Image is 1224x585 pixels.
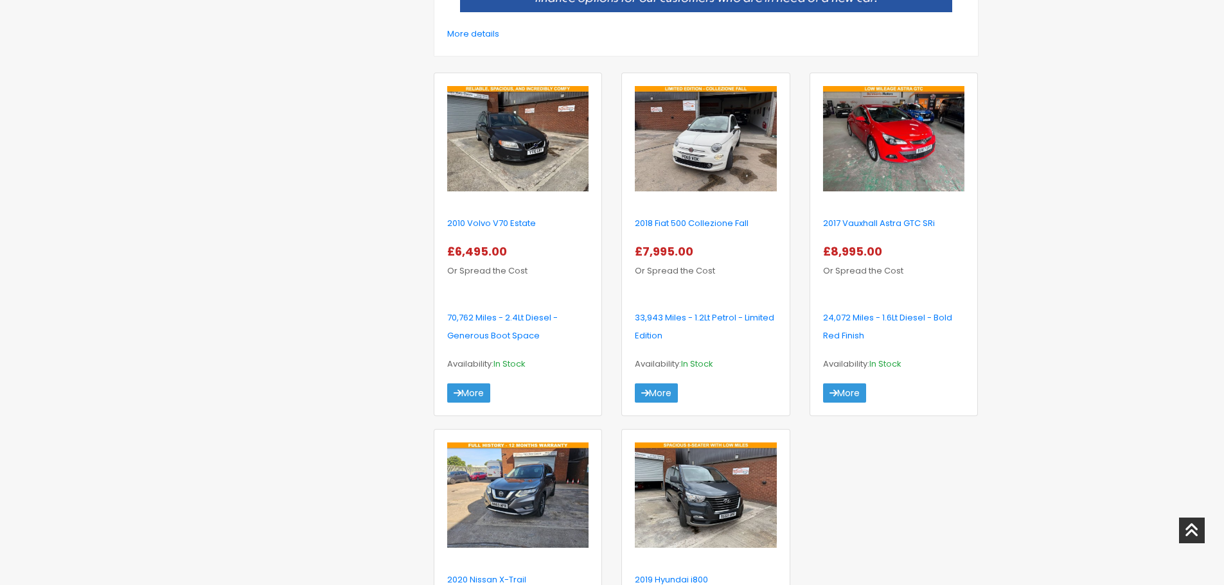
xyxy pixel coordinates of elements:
span: In Stock [869,358,901,370]
img: 2020-nissan-x-trail [447,442,589,548]
a: 2010 Volvo V70 Estate [447,217,536,229]
p: Availability: [635,355,776,373]
p: Availability: [447,355,589,373]
img: 2019-hyundai-i800 [635,442,776,548]
a: £8,995.00 [823,247,887,259]
a: More [447,383,490,403]
img: 2017-vauxhall-astra-gtc-sri [823,86,964,191]
a: £7,995.00 [635,247,698,259]
p: Or Spread the Cost [823,243,964,280]
span: £7,995.00 [635,243,698,259]
a: 2017 Vauxhall Astra GTC SRi [823,217,935,229]
a: More details [447,28,499,40]
p: Or Spread the Cost [447,243,589,280]
p: Availability: [823,355,964,373]
img: 2018-fiat-500-collezione-fall [635,86,776,191]
a: 2018 Fiat 500 Collezione Fall [635,217,749,229]
span: In Stock [493,358,526,370]
a: More [635,383,678,403]
img: 2010-volvo-v70-estate [447,86,589,191]
p: Or Spread the Cost [635,243,776,280]
span: In Stock [681,358,713,370]
p: 70,762 Miles - 2.4Lt Diesel - Generous Boot Space [447,309,589,345]
p: 33,943 Miles - 1.2Lt Petrol - Limited Edition [635,309,776,345]
p: 24,072 Miles - 1.6Lt Diesel - Bold Red Finish [823,309,964,345]
a: More [823,383,866,403]
span: £8,995.00 [823,243,887,259]
a: £6,495.00 [447,247,512,259]
span: £6,495.00 [447,243,512,259]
